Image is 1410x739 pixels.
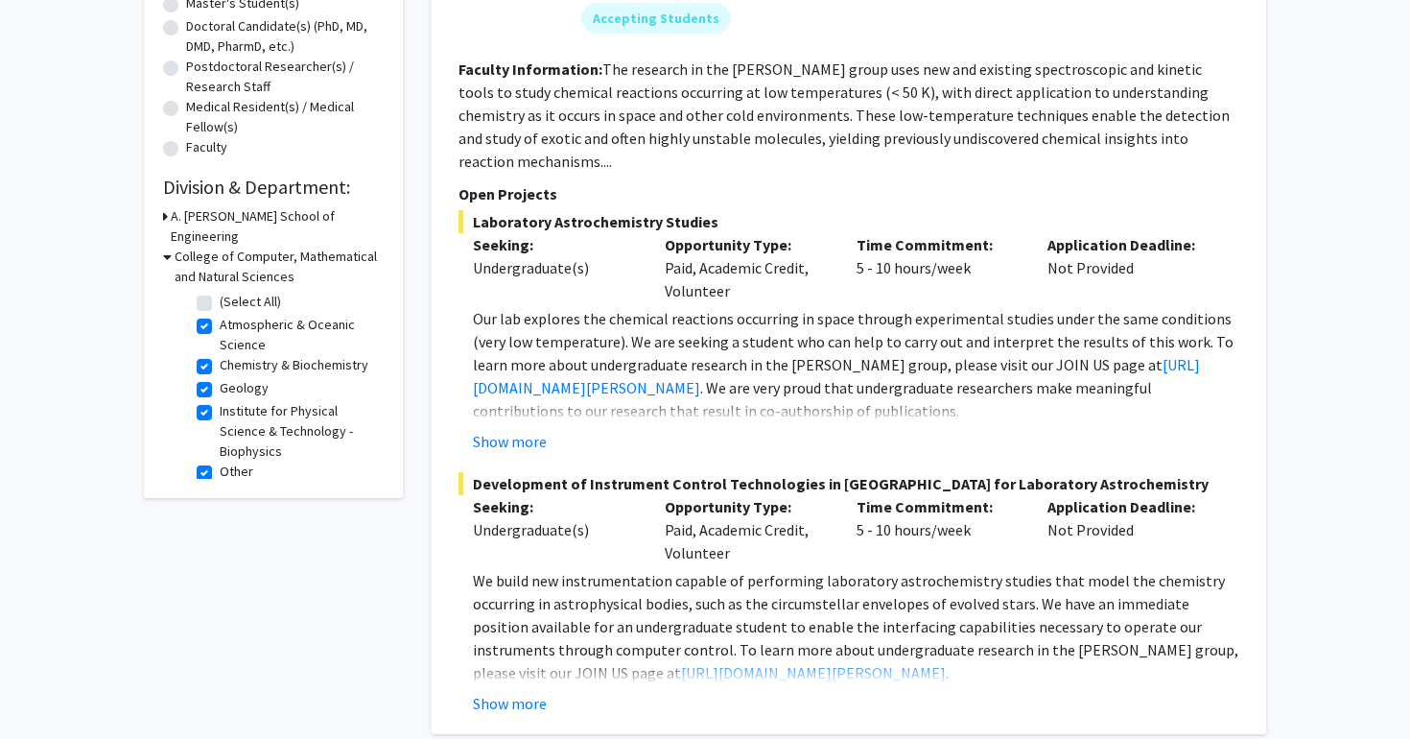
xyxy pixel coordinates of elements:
[473,569,1239,684] p: We build new instrumentation capable of performing laboratory astrochemistry studies that model t...
[857,233,1020,256] p: Time Commitment:
[186,16,384,57] label: Doctoral Candidate(s) (PhD, MD, DMD, PharmD, etc.)
[842,495,1034,564] div: 5 - 10 hours/week
[473,233,636,256] p: Seeking:
[220,292,281,312] label: (Select All)
[220,315,379,355] label: Atmospheric & Oceanic Science
[14,653,82,725] iframe: Chat
[458,182,1239,205] p: Open Projects
[473,518,636,541] div: Undergraduate(s)
[665,495,828,518] p: Opportunity Type:
[842,233,1034,302] div: 5 - 10 hours/week
[473,256,636,279] div: Undergraduate(s)
[163,176,384,199] h2: Division & Department:
[650,233,842,302] div: Paid, Academic Credit, Volunteer
[650,495,842,564] div: Paid, Academic Credit, Volunteer
[473,307,1239,422] p: Our lab explores the chemical reactions occurring in space through experimental studies under the...
[220,378,269,398] label: Geology
[220,401,379,462] label: Institute for Physical Science & Technology - Biophysics
[1033,233,1225,302] div: Not Provided
[1047,233,1210,256] p: Application Deadline:
[458,210,1239,233] span: Laboratory Astrochemistry Studies
[175,247,384,287] h3: College of Computer, Mathematical and Natural Sciences
[1047,495,1210,518] p: Application Deadline:
[473,430,547,453] button: Show more
[186,57,384,97] label: Postdoctoral Researcher(s) / Research Staff
[473,495,636,518] p: Seeking:
[220,355,368,375] label: Chemistry & Biochemistry
[665,233,828,256] p: Opportunity Type:
[1033,495,1225,564] div: Not Provided
[186,137,227,157] label: Faculty
[473,692,547,715] button: Show more
[171,206,384,247] h3: A. [PERSON_NAME] School of Engineering
[458,472,1239,495] span: Development of Instrument Control Technologies in [GEOGRAPHIC_DATA] for Laboratory Astrochemistry
[581,3,731,34] mat-chip: Accepting Students
[681,663,946,682] a: [URL][DOMAIN_NAME][PERSON_NAME]
[458,60,1230,171] fg-read-more: The research in the [PERSON_NAME] group uses new and existing spectroscopic and kinetic tools to ...
[857,495,1020,518] p: Time Commitment:
[186,97,384,137] label: Medical Resident(s) / Medical Fellow(s)
[458,60,602,79] b: Faculty Information:
[220,462,253,482] label: Other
